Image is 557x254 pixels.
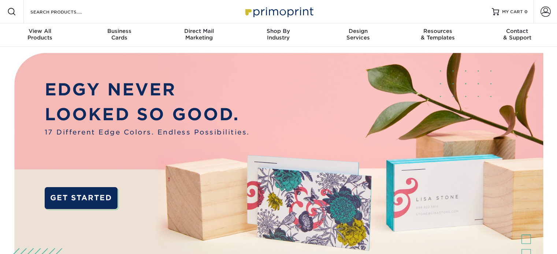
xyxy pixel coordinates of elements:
p: EDGY NEVER [45,77,250,102]
div: Industry [239,28,318,41]
a: Resources& Templates [398,23,477,47]
div: & Support [478,28,557,41]
span: Shop By [239,28,318,34]
span: Business [79,28,159,34]
a: GET STARTED [45,187,118,209]
a: Direct MailMarketing [159,23,239,47]
div: Marketing [159,28,239,41]
a: Contact& Support [478,23,557,47]
span: MY CART [502,9,523,15]
div: & Templates [398,28,477,41]
div: Services [318,28,398,41]
a: Shop ByIndustry [239,23,318,47]
span: Resources [398,28,477,34]
div: Cards [79,28,159,41]
span: 17 Different Edge Colors. Endless Possibilities. [45,127,250,137]
img: Primoprint [242,4,315,19]
span: Design [318,28,398,34]
input: SEARCH PRODUCTS..... [30,7,101,16]
p: LOOKED SO GOOD. [45,102,250,127]
span: 0 [524,9,528,14]
a: DesignServices [318,23,398,47]
span: Contact [478,28,557,34]
a: BusinessCards [79,23,159,47]
span: Direct Mail [159,28,239,34]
